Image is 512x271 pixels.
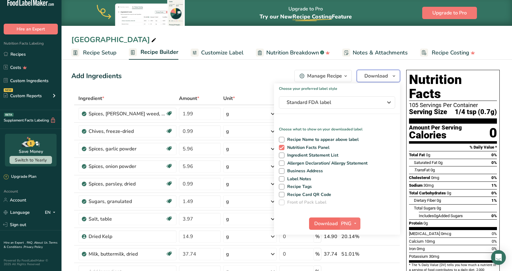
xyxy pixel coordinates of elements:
span: Download [364,72,388,80]
div: g [226,128,229,135]
a: Nutrition Breakdown [256,46,330,60]
span: Cholesterol [409,175,430,180]
span: Upgrade to Pro [432,9,467,17]
span: PNG [341,220,351,227]
span: 1/4 tsp (0.7g) [455,108,497,116]
span: 0g [438,160,443,165]
span: Calcium [409,239,424,244]
div: BETA [4,113,14,117]
div: g [226,145,229,153]
span: 0g [434,213,438,218]
span: Protein [409,221,423,225]
span: Unit [223,95,235,102]
div: Calories [409,131,462,140]
span: Download [314,220,338,227]
span: Recipe Name to appear above label [284,137,359,142]
span: 0mg [431,175,439,180]
span: Total Sugars [414,206,436,210]
div: Spices, parsley, dried [89,180,165,188]
span: Ingredient [78,95,104,102]
span: 30mg [429,254,439,259]
span: Total Fat [409,153,425,157]
a: Hire an Expert . [4,241,26,245]
div: NEW [4,88,13,92]
span: Recipe Tags [284,184,312,189]
span: Recipe Builder [141,48,178,56]
span: 0g [431,168,435,172]
div: 37.74 [324,250,339,258]
span: Iron [409,246,416,251]
a: Customize Label [191,46,244,60]
span: 0g [447,191,451,195]
a: FAQ . [27,241,34,245]
a: Notes & Attachments [342,46,408,60]
span: Potassium [409,254,428,259]
div: 105 Servings Per Container [409,102,497,108]
div: Sugars, granulated [89,198,165,205]
span: Recipe Setup [83,49,117,57]
a: Terms & Conditions . [4,241,58,249]
div: [GEOGRAPHIC_DATA] [71,34,157,45]
div: Powered By FoodLabelMaker © 2025 All Rights Reserved [4,259,58,266]
div: 0 [489,125,497,141]
div: 20.14% [341,233,371,240]
div: Upgrade Plan [4,174,36,180]
span: 0g [437,206,441,210]
a: Recipe Costing [420,46,475,60]
div: Spices, onion powder [89,163,165,170]
div: Chives, freeze-dried [89,128,165,135]
span: Recipe Card QR Code [284,192,331,197]
div: Add Ingredients [71,71,122,81]
div: Upgrade to Pro [260,0,352,26]
div: g [226,198,229,205]
span: 1% [491,198,497,203]
div: Open Intercom Messenger [491,250,506,265]
span: Recipe Costing [432,49,469,57]
span: 0% [492,246,497,251]
div: Salt, table [89,215,165,223]
span: Amount [179,95,199,102]
button: Switch to Yearly [10,156,52,164]
div: g [226,163,229,170]
h1: Nutrition Facts [409,73,497,101]
span: Includes Added Sugars [419,213,463,218]
span: [MEDICAL_DATA] [409,231,440,236]
span: 0% [491,213,497,218]
button: Upgrade to Pro [422,7,477,19]
span: 1% [491,183,497,188]
span: 0% [491,191,497,195]
span: 0% [491,153,497,157]
a: Language [4,207,30,218]
span: Total Carbohydrates [409,191,446,195]
span: Front of Pack Label [284,200,327,205]
span: Switch to Yearly [15,157,47,163]
span: Recipe Costing [292,13,332,20]
h1: Choose your preferred label style [274,83,400,91]
div: Spices, garlic powder [89,145,165,153]
i: Trans [414,168,424,172]
section: % Daily Value * [409,144,497,151]
span: 10mg [425,239,435,244]
p: Choose what to show on your downloaded label [274,122,400,132]
a: Recipe Builder [129,45,178,60]
span: 0g [437,198,441,203]
span: Standard FDA label [287,99,379,106]
span: 0mcg [441,231,451,236]
div: Amount Per Serving [409,125,462,131]
div: g [226,250,229,258]
button: Standard FDA label [279,96,395,109]
span: 0mg [417,246,425,251]
div: g [226,110,229,118]
span: Nutrition Facts Panel [284,145,330,150]
span: Notes & Attachments [353,49,408,57]
span: Business Address [284,168,323,174]
a: Recipe Setup [71,46,117,60]
div: 51.01% [341,250,371,258]
div: g [226,215,229,223]
button: Download [309,217,339,230]
div: g [226,180,229,188]
span: 0% [492,239,497,244]
span: 0g [423,221,428,225]
span: Try our New Feature [260,13,352,20]
span: Dietary Fiber [414,198,436,203]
